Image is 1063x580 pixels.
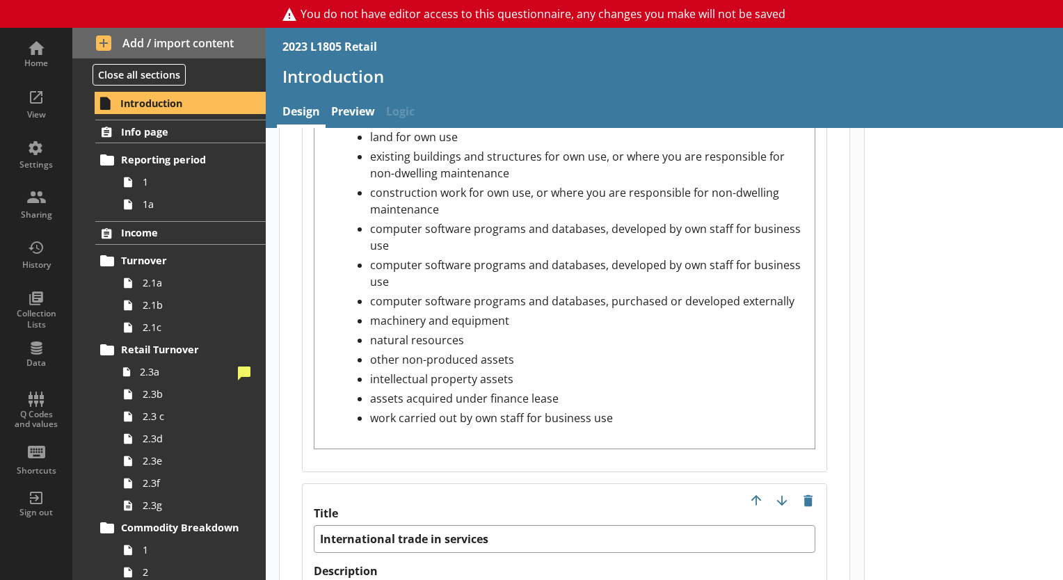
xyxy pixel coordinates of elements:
span: Add / import content [96,35,243,51]
textarea: International trade in services [314,525,815,553]
div: Collection Lists [12,308,61,330]
div: History [12,259,61,271]
span: 1 [143,543,247,556]
a: Reporting period [95,149,266,171]
div: Settings [12,159,61,170]
span: 2.3f [143,476,247,490]
label: Description [314,564,815,579]
div: Sign out [12,507,61,518]
div: Sharing [12,209,61,220]
span: computer software programs and databases, developed by own staff for business use [370,221,804,253]
span: intellectual property assets [370,371,513,387]
a: 2.1c [117,316,266,339]
button: Delete [797,490,820,512]
span: construction work for own use, or where you are responsible for non-dwelling maintenance [370,185,782,217]
span: assets acquired under finance lease [370,391,559,406]
span: computer software programs and databases, developed by own staff for business use [370,257,804,289]
div: 2023 L1805 Retail [282,39,377,54]
span: Info page [121,125,241,138]
a: 2.3b [117,383,266,405]
span: 1a [143,198,247,211]
li: Reporting period11a [102,149,266,216]
span: work carried out by own staff for business use [370,410,613,426]
div: Description [326,40,804,426]
a: 2.3e [117,450,266,472]
a: 1 [117,171,266,193]
a: Info page [95,120,266,143]
span: 2.3b [143,387,247,401]
span: Reporting period [121,153,241,166]
span: Income [121,226,241,239]
div: View [12,109,61,120]
a: Retail Turnover [95,339,266,361]
div: Shortcuts [12,465,61,476]
div: Home [12,58,61,69]
div: Data [12,357,61,369]
span: 2.3d [143,432,247,445]
span: land for own use [370,129,458,145]
span: 1 [143,175,247,188]
li: Info pageReporting period11a [72,120,266,215]
span: Turnover [121,254,241,267]
h1: Introduction [282,65,1046,87]
a: 1a [117,193,266,216]
span: other non-produced assets [370,352,514,367]
span: 2.1c [143,321,247,334]
button: Add / import content [72,28,266,58]
span: 2.1b [143,298,247,312]
a: 2.3a [117,361,266,383]
a: Preview [326,98,381,128]
span: 2.3 c [143,410,247,423]
a: 2.3g [117,494,266,517]
li: Retail Turnover2.3a2.3b2.3 c2.3d2.3e2.3f2.3g [102,339,266,517]
a: Income [95,221,266,245]
a: Turnover [95,250,266,272]
span: natural resources [370,332,464,348]
span: machinery and equipment [370,313,509,328]
a: Introduction [95,92,266,114]
a: 2.3f [117,472,266,494]
a: 2.1a [117,272,266,294]
a: 1 [117,539,266,561]
a: 2.1b [117,294,266,316]
a: 2.3 c [117,405,266,428]
label: Title [314,506,815,521]
span: 2.1a [143,276,247,289]
a: Design [277,98,326,128]
a: Commodity Breakdown [95,517,266,539]
div: Q Codes and values [12,410,61,430]
li: Turnover2.1a2.1b2.1c [102,250,266,339]
span: Logic [381,98,420,128]
span: 2.3e [143,454,247,467]
button: Close all sections [93,64,186,86]
span: existing buildings and structures for own use, or where you are responsible for non-dwelling main... [370,149,788,181]
span: Commodity Breakdown [121,521,241,534]
span: 2 [143,565,247,579]
span: computer software programs and databases, purchased or developed externally [370,293,794,309]
span: Introduction [120,97,241,110]
span: Retail Turnover [121,343,241,356]
a: 2.3d [117,428,266,450]
span: 2.3a [140,365,232,378]
span: 2.3g [143,499,247,512]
